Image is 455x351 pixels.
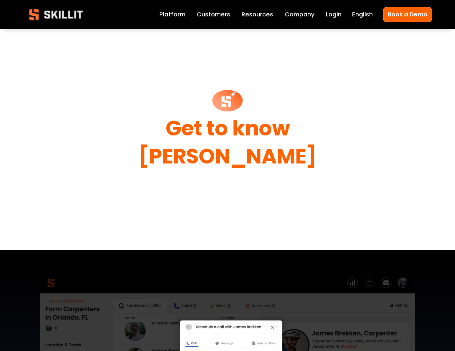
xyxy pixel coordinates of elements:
span: The worlds first AI-scheduler for hiring craft workers. [102,179,353,192]
a: Customers [197,9,230,20]
strong: Get to know [PERSON_NAME] [139,113,317,176]
a: Login [326,9,342,20]
a: Company [285,9,315,20]
a: Book a Demo [383,7,432,22]
a: Platform [159,9,185,20]
span: English [352,10,373,19]
a: folder dropdown [242,9,273,20]
div: language picker [352,9,373,20]
img: Skillit [23,4,89,25]
span: Resources [242,10,273,19]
